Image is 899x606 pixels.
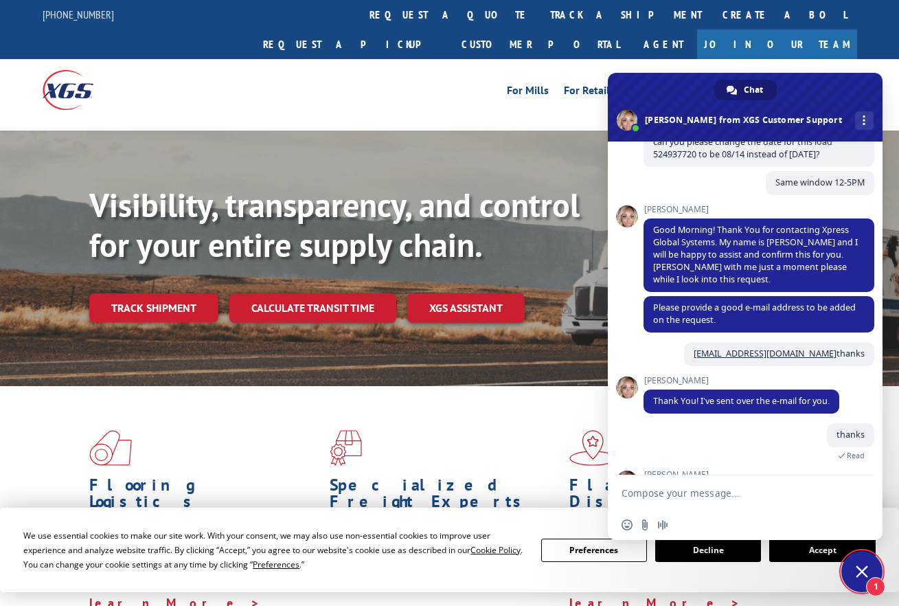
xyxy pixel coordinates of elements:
span: Chat [744,80,763,100]
a: Track shipment [89,293,218,322]
span: Good Morning! Thank You for contacting Xpress Global Systems. My name is [PERSON_NAME] and I will... [653,224,858,285]
span: Send a file [639,519,650,530]
img: xgs-icon-flagship-distribution-model-red [569,430,617,466]
span: thanks [694,348,865,359]
h1: Specialized Freight Experts [330,477,560,517]
span: thanks [837,429,865,440]
button: Accept [769,539,875,562]
span: Cookie Policy [470,544,521,556]
textarea: Compose your message... [622,475,841,510]
h1: Flooring Logistics Solutions [89,477,319,533]
span: Read [847,451,865,460]
a: [PHONE_NUMBER] [43,8,114,21]
a: Close chat [841,551,883,592]
a: Learn More > [330,579,501,594]
a: XGS ASSISTANT [407,293,525,323]
span: Preferences [253,559,299,570]
a: Customer Portal [451,30,630,59]
button: Decline [655,539,761,562]
a: Request a pickup [253,30,451,59]
a: For Retailers [564,85,624,100]
span: can you please change the date for this load 524937720 to be 08/14 instead of [DATE]? [653,136,832,160]
span: Thank You! I've sent over the e-mail for you. [653,395,830,407]
a: Join Our Team [697,30,857,59]
a: Chat [714,80,777,100]
h1: Flagship Distribution Model [569,477,799,533]
span: Insert an emoji [622,519,633,530]
a: Calculate transit time [229,293,396,323]
b: Visibility, transparency, and control for your entire supply chain. [89,183,580,266]
span: [PERSON_NAME] [644,376,839,385]
img: xgs-icon-total-supply-chain-intelligence-red [89,430,132,466]
img: xgs-icon-focused-on-flooring-red [330,430,362,466]
span: [PERSON_NAME] [644,470,874,480]
a: For Mills [507,85,549,100]
span: Please provide a good e-mail address to be added on the request. [653,302,856,326]
div: We use essential cookies to make our site work. With your consent, we may also use non-essential ... [23,528,524,572]
span: Same window 12-5PM [775,177,865,188]
button: Preferences [541,539,647,562]
a: [EMAIL_ADDRESS][DOMAIN_NAME] [694,348,837,359]
span: Audio message [657,519,668,530]
span: 1 [866,577,885,596]
a: Agent [630,30,697,59]
span: [PERSON_NAME] [644,205,874,214]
